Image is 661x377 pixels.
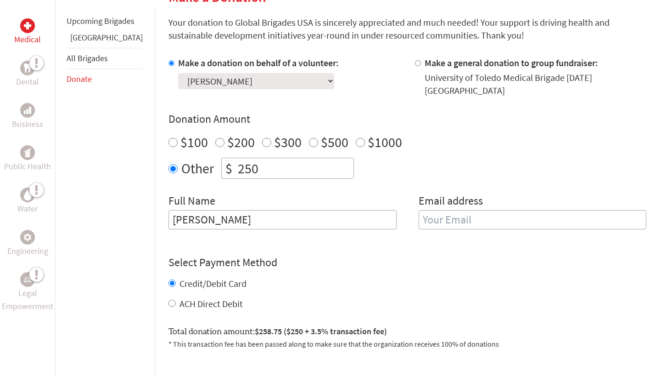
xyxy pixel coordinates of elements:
input: Enter Amount [236,158,353,178]
div: Business [20,103,35,118]
a: WaterWater [17,188,38,215]
img: Legal Empowerment [24,277,31,282]
label: ACH Direct Debit [179,298,243,309]
label: Total donation amount: [168,325,387,338]
p: Business [12,118,43,131]
a: Donate [67,74,92,84]
p: Engineering [7,245,48,257]
img: Engineering [24,234,31,241]
li: Donate [67,69,143,89]
label: $100 [180,133,208,151]
div: Water [20,188,35,202]
a: MedicalMedical [14,18,41,46]
p: Public Health [4,160,51,173]
label: $1000 [368,133,402,151]
a: All Brigades [67,53,108,63]
p: Water [17,202,38,215]
img: Public Health [24,148,31,157]
label: Email address [419,194,483,210]
label: $200 [227,133,255,151]
a: [GEOGRAPHIC_DATA] [70,32,143,43]
label: $300 [274,133,302,151]
p: Your donation to Global Brigades USA is sincerely appreciated and much needed! Your support is dr... [168,16,646,42]
img: Dental [24,63,31,72]
h4: Select Payment Method [168,255,646,270]
img: Medical [24,22,31,29]
a: BusinessBusiness [12,103,43,131]
div: Medical [20,18,35,33]
label: $500 [321,133,348,151]
h4: Donation Amount [168,112,646,126]
label: Make a general donation to group fundraiser: [425,57,598,69]
li: All Brigades [67,48,143,69]
p: Medical [14,33,41,46]
label: Make a donation on behalf of a volunteer: [178,57,339,69]
label: Credit/Debit Card [179,278,246,289]
a: Public HealthPublic Health [4,145,51,173]
img: Water [24,189,31,200]
p: * This transaction fee has been passed along to make sure that the organization receives 100% of ... [168,338,646,349]
label: Full Name [168,194,215,210]
li: Upcoming Brigades [67,11,143,31]
div: $ [222,158,236,178]
div: Public Health [20,145,35,160]
p: Legal Empowerment [2,287,53,313]
input: Your Email [419,210,647,229]
input: Enter Full Name [168,210,397,229]
a: EngineeringEngineering [7,230,48,257]
span: $258.75 ($250 + 3.5% transaction fee) [255,326,387,337]
label: Other [181,158,214,179]
div: Dental [20,61,35,75]
div: University of Toledo Medical Brigade [DATE] [GEOGRAPHIC_DATA] [425,71,647,97]
div: Legal Empowerment [20,272,35,287]
a: DentalDental [16,61,39,88]
div: Engineering [20,230,35,245]
p: Dental [16,75,39,88]
img: Business [24,107,31,114]
a: Legal EmpowermentLegal Empowerment [2,272,53,313]
li: Guatemala [67,31,143,48]
a: Upcoming Brigades [67,16,134,26]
